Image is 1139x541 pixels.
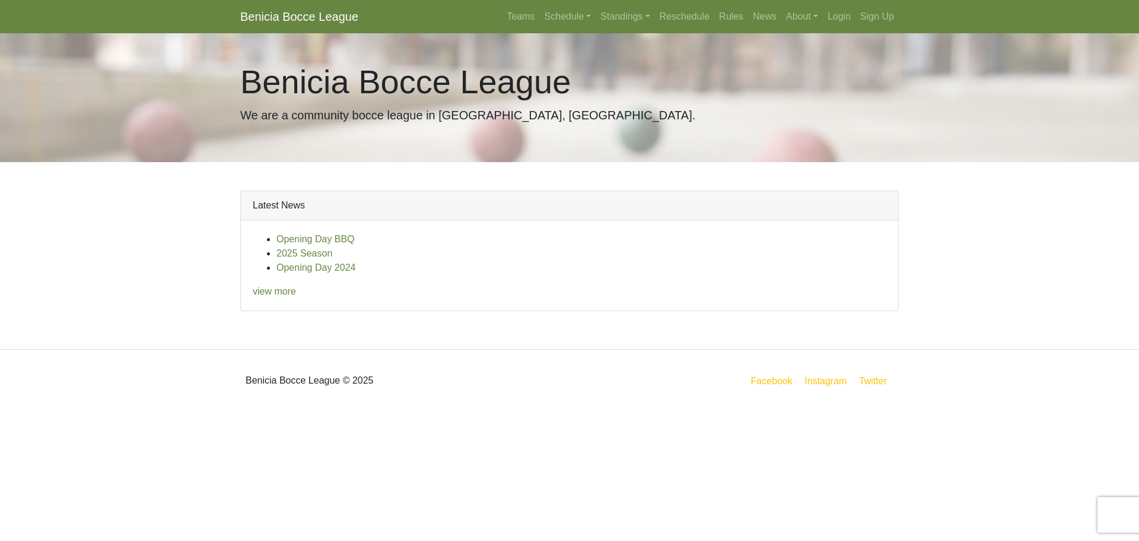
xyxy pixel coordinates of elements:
a: Login [823,5,855,29]
p: We are a community bocce league in [GEOGRAPHIC_DATA], [GEOGRAPHIC_DATA]. [240,106,899,124]
a: News [748,5,781,29]
a: Standings [596,5,654,29]
a: Opening Day BBQ [276,234,355,244]
h1: Benicia Bocce League [240,62,899,102]
a: 2025 Season [276,248,332,258]
div: Benicia Bocce League © 2025 [231,359,569,402]
a: Benicia Bocce League [240,5,358,29]
a: Schedule [540,5,596,29]
a: Sign Up [855,5,899,29]
a: view more [253,286,296,296]
a: Teams [502,5,539,29]
a: Facebook [749,374,795,388]
a: Instagram [802,374,849,388]
a: About [781,5,823,29]
div: Latest News [241,191,898,220]
a: Twitter [857,374,896,388]
a: Opening Day 2024 [276,262,355,273]
a: Rules [714,5,748,29]
a: Reschedule [655,5,715,29]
